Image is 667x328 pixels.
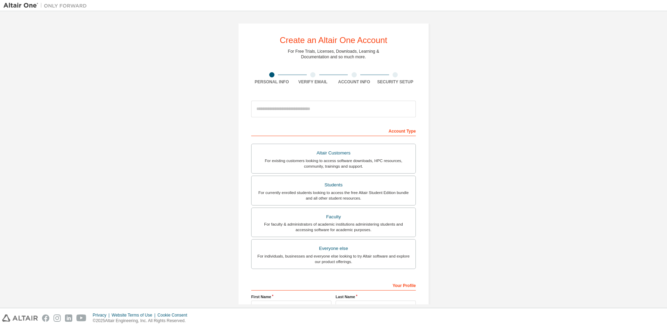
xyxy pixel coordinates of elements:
div: Website Terms of Use [112,312,157,318]
div: For currently enrolled students looking to access the free Altair Student Edition bundle and all ... [256,190,411,201]
img: Altair One [3,2,90,9]
div: Account Type [251,125,416,136]
img: linkedin.svg [65,314,72,322]
img: youtube.svg [76,314,87,322]
div: For Free Trials, Licenses, Downloads, Learning & Documentation and so much more. [288,49,379,60]
div: Personal Info [251,79,293,85]
div: Account Info [333,79,375,85]
div: For existing customers looking to access software downloads, HPC resources, community, trainings ... [256,158,411,169]
img: altair_logo.svg [2,314,38,322]
img: facebook.svg [42,314,49,322]
div: Your Profile [251,279,416,291]
label: Last Name [336,294,416,300]
div: Privacy [93,312,112,318]
div: For individuals, businesses and everyone else looking to try Altair software and explore our prod... [256,253,411,264]
div: Altair Customers [256,148,411,158]
div: Cookie Consent [157,312,191,318]
p: © 2025 Altair Engineering, Inc. All Rights Reserved. [93,318,191,324]
div: Security Setup [375,79,416,85]
div: Verify Email [293,79,334,85]
div: For faculty & administrators of academic institutions administering students and accessing softwa... [256,221,411,233]
div: Faculty [256,212,411,222]
div: Create an Altair One Account [280,36,387,44]
div: Students [256,180,411,190]
div: Everyone else [256,244,411,253]
img: instagram.svg [53,314,61,322]
label: First Name [251,294,331,300]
